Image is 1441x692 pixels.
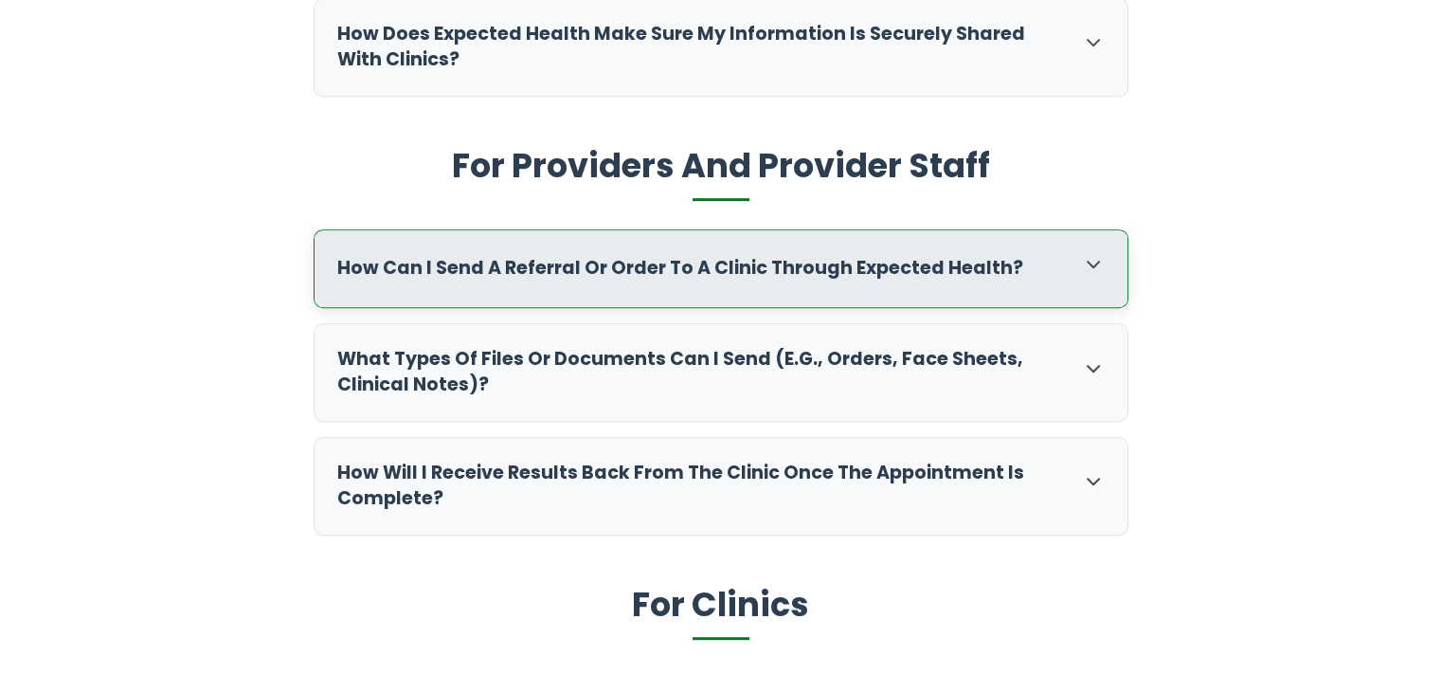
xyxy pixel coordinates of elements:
h3: How will I receive results back from the clinic once the appointment is complete? [337,461,1063,512]
div: How can I send a referral or order to a clinic through Expected Health? [315,230,1127,307]
h3: How can I send a referral or order to a clinic through Expected Health? [337,256,1063,282]
div: How will I receive results back from the clinic once the appointment is complete? [315,438,1127,535]
h2: For Providers And Provider Staff [314,144,1128,202]
div: What types of files or documents can I send (e.g., orders, face sheets, clinical notes)? [315,324,1127,421]
h2: For Clinics [314,583,1128,641]
h3: How does Expected Health make sure my information is securely shared with clinics? [337,22,1063,73]
h3: What types of files or documents can I send (e.g., orders, face sheets, clinical notes)? [337,347,1063,398]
